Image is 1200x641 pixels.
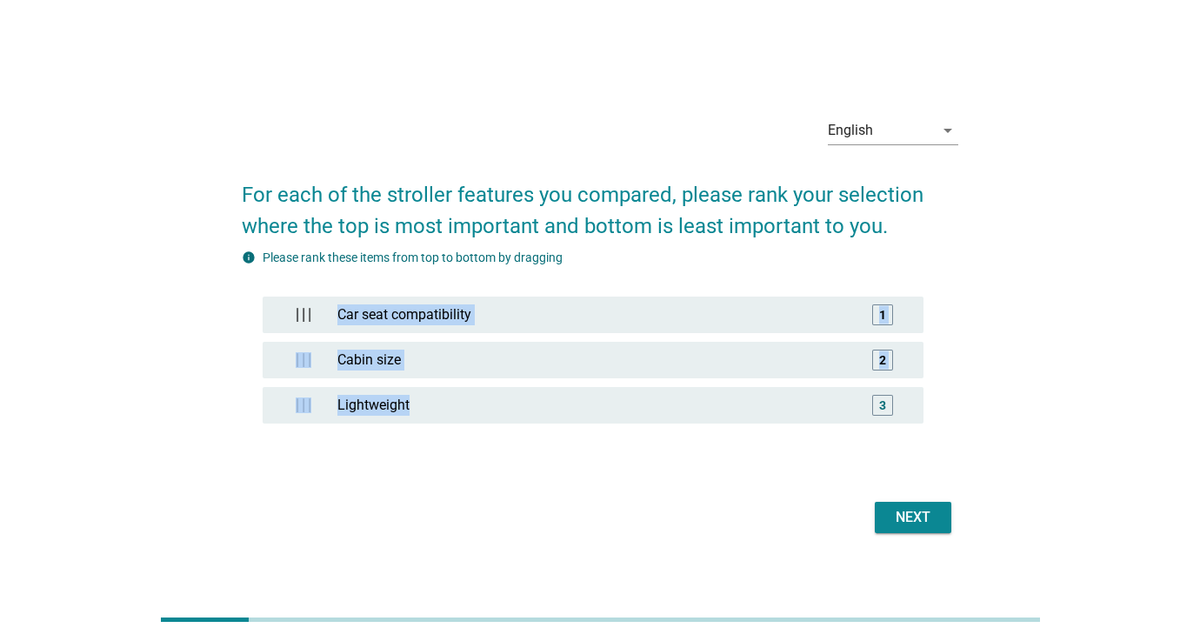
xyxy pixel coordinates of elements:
div: 2 [879,351,886,370]
div: English [828,123,873,138]
div: 3 [879,397,886,415]
i: info [242,250,256,264]
button: Next [875,502,951,533]
h2: For each of the stroller features you compared, please rank your selection where the top is most ... [242,162,958,242]
div: Lightweight [330,388,857,423]
img: drag_handle.d409663.png [296,352,311,368]
i: arrow_drop_down [937,120,958,141]
img: drag_handle.d409663.png [296,307,311,323]
div: Cabin size [330,343,857,377]
img: drag_handle.d409663.png [296,397,311,413]
div: Car seat compatibility [330,297,857,332]
div: Next [889,507,937,528]
div: 1 [879,306,886,324]
label: Please rank these items from top to bottom by dragging [263,250,563,264]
